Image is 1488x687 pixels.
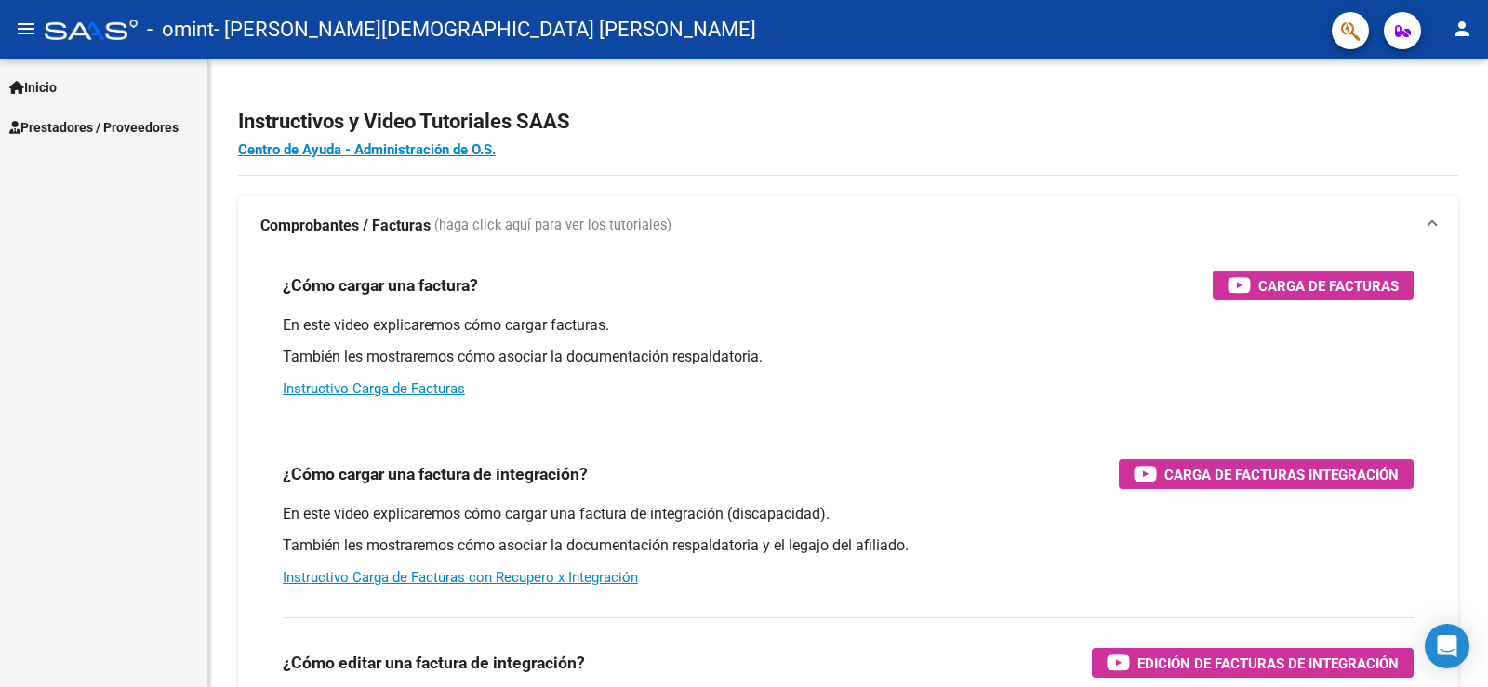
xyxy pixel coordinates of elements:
[283,380,465,397] a: Instructivo Carga de Facturas
[283,535,1414,556] p: También les mostraremos cómo asociar la documentación respaldatoria y el legajo del afiliado.
[283,347,1414,367] p: También les mostraremos cómo asociar la documentación respaldatoria.
[9,77,57,98] span: Inicio
[1258,274,1399,297] span: Carga de Facturas
[1213,271,1414,300] button: Carga de Facturas
[260,216,431,236] strong: Comprobantes / Facturas
[1137,652,1399,675] span: Edición de Facturas de integración
[1164,463,1399,486] span: Carga de Facturas Integración
[147,9,214,50] span: - omint
[238,141,496,158] a: Centro de Ayuda - Administración de O.S.
[283,272,478,298] h3: ¿Cómo cargar una factura?
[283,504,1414,524] p: En este video explicaremos cómo cargar una factura de integración (discapacidad).
[15,18,37,40] mat-icon: menu
[238,196,1458,256] mat-expansion-panel-header: Comprobantes / Facturas (haga click aquí para ver los tutoriales)
[434,216,671,236] span: (haga click aquí para ver los tutoriales)
[283,461,588,487] h3: ¿Cómo cargar una factura de integración?
[283,569,638,586] a: Instructivo Carga de Facturas con Recupero x Integración
[238,104,1458,139] h2: Instructivos y Video Tutoriales SAAS
[1451,18,1473,40] mat-icon: person
[1119,459,1414,489] button: Carga de Facturas Integración
[1092,648,1414,678] button: Edición de Facturas de integración
[283,650,585,676] h3: ¿Cómo editar una factura de integración?
[1425,624,1469,668] div: Open Intercom Messenger
[283,315,1414,336] p: En este video explicaremos cómo cargar facturas.
[9,117,179,138] span: Prestadores / Proveedores
[214,9,756,50] span: - [PERSON_NAME][DEMOGRAPHIC_DATA] [PERSON_NAME]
